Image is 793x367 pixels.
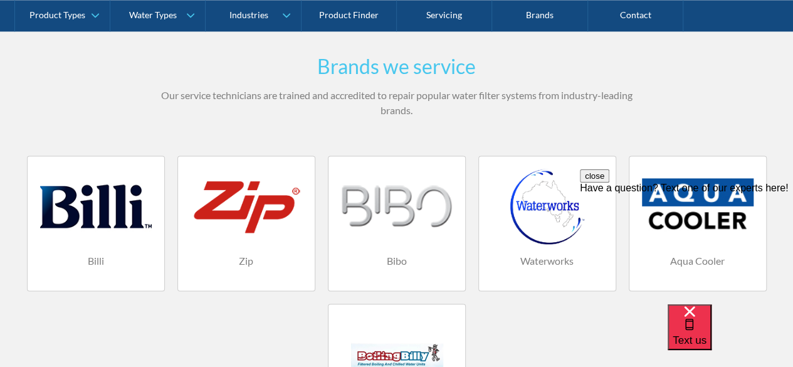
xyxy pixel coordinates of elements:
[152,88,641,118] p: Our service technicians are trained and accredited to repair popular water filter systems from in...
[668,304,793,367] iframe: podium webchat widget bubble
[341,253,453,269] h4: Bibo
[29,10,85,21] div: Product Types
[478,156,616,291] a: Waterworks
[191,253,302,269] h4: Zip
[27,156,165,291] a: Billi
[40,253,152,269] h4: Billi
[580,169,793,320] iframe: podium webchat widget prompt
[129,10,177,21] div: Water Types
[177,156,315,291] a: Zip
[229,10,268,21] div: Industries
[491,253,603,269] h4: Waterworks
[152,51,641,82] h3: Brands we service
[328,156,466,291] a: Bibo
[629,156,767,291] a: Aqua Cooler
